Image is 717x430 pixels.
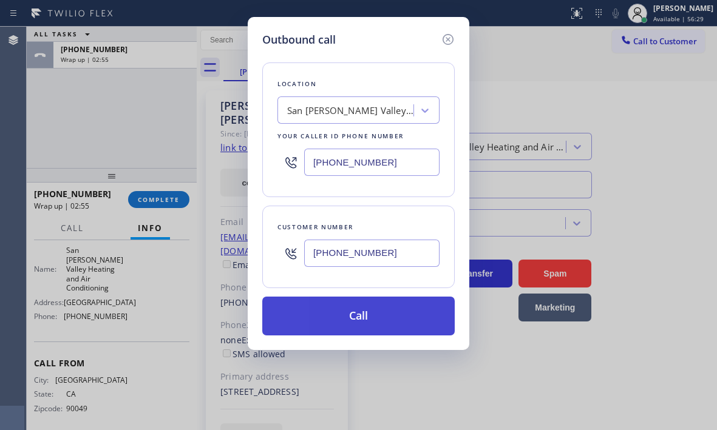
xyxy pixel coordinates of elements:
[277,78,440,90] div: Location
[262,297,455,335] button: Call
[304,149,440,176] input: (123) 456-7890
[304,240,440,267] input: (123) 456-7890
[277,221,440,233] div: Customer number
[287,104,415,118] div: San [PERSON_NAME] Valley Heating and Air Conditioning
[262,32,336,48] h5: Outbound call
[277,130,440,143] div: Your caller id phone number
